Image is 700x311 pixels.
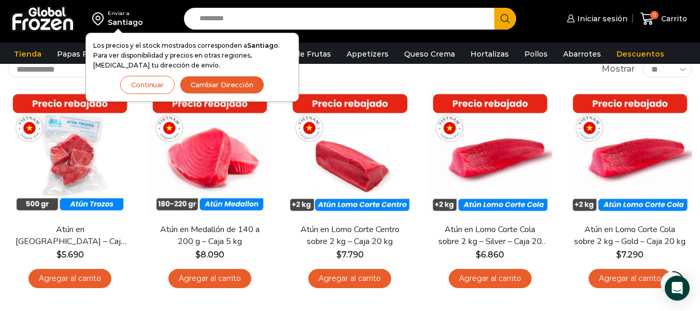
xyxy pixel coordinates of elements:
a: Tienda [9,44,47,64]
a: Iniciar sesión [564,8,627,29]
span: $ [616,250,621,260]
span: Mostrar [602,63,635,75]
a: Abarrotes [558,44,606,64]
span: $ [476,250,481,260]
a: Atún en [GEOGRAPHIC_DATA] – Caja 10 kg [14,224,126,248]
a: Pollos [519,44,553,64]
button: Search button [494,8,516,30]
a: Atún en Lomo Corte Cola sobre 2 kg – Silver – Caja 20 kg [434,224,546,248]
a: Atún en Lomo Corte Cola sobre 2 kg – Gold – Caja 20 kg [574,224,686,248]
bdi: 5.690 [56,250,84,260]
bdi: 6.860 [476,250,504,260]
a: Papas Fritas [52,44,109,64]
strong: Santiago [247,42,278,49]
a: Pulpa de Frutas [266,44,336,64]
a: Descuentos [611,44,669,64]
span: Carrito [659,13,687,24]
bdi: 8.090 [195,250,224,260]
a: Agregar al carrito: “Atún en Lomo Corte Centro sobre 2 kg - Caja 20 kg” [308,269,391,288]
a: Agregar al carrito: “Atún en Medallón de 140 a 200 g - Caja 5 kg” [168,269,251,288]
a: Atún en Lomo Corte Centro sobre 2 kg – Caja 20 kg [294,224,406,248]
img: address-field-icon.svg [92,10,108,28]
button: Continuar [120,76,175,94]
a: Atún en Medallón de 140 a 200 g – Caja 5 kg [154,224,266,248]
a: Queso Crema [399,44,460,64]
a: Agregar al carrito: “Atún en Trozos - Caja 10 kg” [28,269,111,288]
div: Santiago [108,17,143,28]
select: Pedido de la tienda [8,62,140,77]
span: Iniciar sesión [575,13,627,24]
a: Agregar al carrito: “Atún en Lomo Corte Cola sobre 2 kg - Silver - Caja 20 kg” [449,269,532,288]
p: Los precios y el stock mostrados corresponden a . Para ver disponibilidad y precios en otras regi... [93,40,291,71]
span: 0 [650,11,659,19]
a: Hortalizas [465,44,514,64]
bdi: 7.790 [336,250,364,260]
bdi: 7.290 [616,250,644,260]
span: $ [195,250,201,260]
button: Cambiar Dirección [180,76,264,94]
a: 0 Carrito [638,7,690,31]
a: Agregar al carrito: “Atún en Lomo Corte Cola sobre 2 kg - Gold – Caja 20 kg” [589,269,672,288]
span: $ [336,250,341,260]
a: Appetizers [341,44,394,64]
div: Enviar a [108,10,143,17]
div: Open Intercom Messenger [665,276,690,301]
span: $ [56,250,62,260]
